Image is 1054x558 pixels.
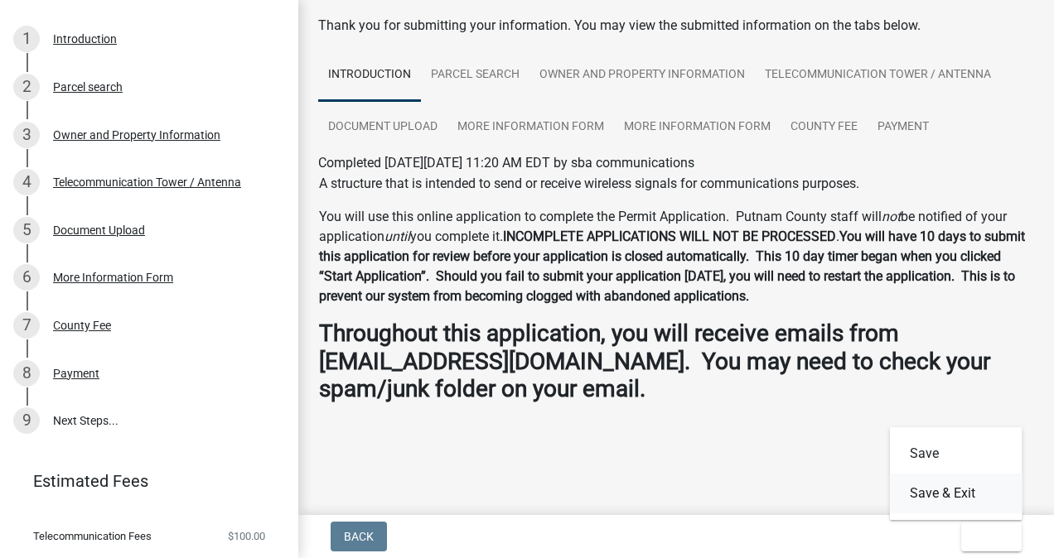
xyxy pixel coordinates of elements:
a: Document Upload [318,101,447,154]
div: 1 [13,26,40,52]
a: County Fee [781,101,868,154]
strong: INCOMPLETE APPLICATIONS WILL NOT BE PROCESSED [503,228,836,244]
i: until [384,228,410,244]
div: 9 [13,407,40,434]
span: Completed [DATE][DATE] 11:20 AM EDT by sba communications [318,155,694,171]
p: A structure that is intended to send or receive wireless signals for communications purposes. [319,174,1033,194]
div: Introduction [53,33,117,45]
strong: Throughout this application, you will receive emails from [EMAIL_ADDRESS][DOMAIN_NAME]. You may n... [319,320,990,402]
span: Exit [974,530,998,543]
div: More Information Form [53,272,173,283]
a: Estimated Fees [13,464,272,498]
div: Owner and Property Information [53,129,220,141]
div: 7 [13,312,40,339]
div: 6 [13,264,40,291]
div: Parcel search [53,81,123,93]
div: Telecommunication Tower / Antenna [53,176,241,188]
div: 5 [13,217,40,243]
a: Owner and Property Information [529,49,755,102]
a: Payment [868,101,939,154]
button: Save & Exit [890,474,1023,513]
span: Telecommunication Fees [33,531,152,541]
a: Introduction [318,49,421,102]
div: Thank you for submitting your information. You may view the submitted information on the tabs below. [318,16,1034,36]
div: County Fee [53,320,111,331]
i: not [882,209,901,224]
div: Exit [890,427,1023,520]
div: 3 [13,122,40,148]
a: More Information Form [447,101,614,154]
div: 4 [13,169,40,195]
button: Save [890,434,1023,474]
div: Payment [53,368,99,379]
a: More Information Form [614,101,781,154]
div: 8 [13,360,40,387]
div: Document Upload [53,224,145,236]
button: Exit [961,522,1022,551]
button: Back [331,522,387,551]
span: Back [344,530,374,543]
a: Parcel search [421,49,529,102]
span: $100.00 [228,531,265,541]
a: Telecommunication Tower / Antenna [755,49,1001,102]
p: You will use this online application to complete the Permit Application. Putnam County staff will... [319,207,1033,306]
div: 2 [13,74,40,100]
